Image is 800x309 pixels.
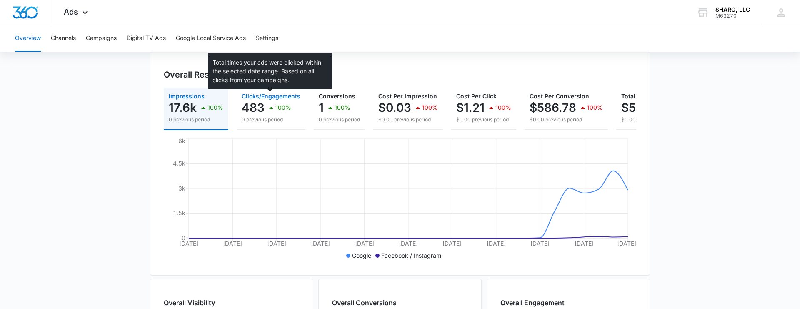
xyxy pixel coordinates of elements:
[15,25,41,52] button: Overview
[500,298,565,308] h2: Overall Engagement
[332,298,397,308] h2: Overall Conversions
[182,234,185,241] tspan: 0
[176,25,246,52] button: Google Local Service Ads
[164,298,232,308] h2: Overall Visibility
[456,101,485,114] p: $1.21
[169,93,205,100] span: Impressions
[242,93,300,100] span: Clicks/Engagements
[173,209,185,216] tspan: 1.5k
[575,240,594,247] tspan: [DATE]
[399,240,418,247] tspan: [DATE]
[256,25,278,52] button: Settings
[164,68,224,81] h3: Overall Results
[617,240,636,247] tspan: [DATE]
[319,116,360,123] p: 0 previous period
[319,93,355,100] span: Conversions
[169,116,223,123] p: 0 previous period
[422,105,438,111] p: 100%
[495,105,511,111] p: 100%
[86,25,117,52] button: Campaigns
[169,101,197,114] p: 17.6k
[715,13,750,19] div: account id
[51,25,76,52] button: Channels
[127,25,166,52] button: Digital TV Ads
[487,240,506,247] tspan: [DATE]
[530,240,550,247] tspan: [DATE]
[378,93,437,100] span: Cost Per Impression
[530,116,603,123] p: $0.00 previous period
[456,116,511,123] p: $0.00 previous period
[223,240,242,247] tspan: [DATE]
[207,53,332,89] div: Total times your ads were clicked within the selected date range. Based on all clicks from your c...
[587,105,603,111] p: 100%
[442,240,462,247] tspan: [DATE]
[378,101,411,114] p: $0.03
[355,240,374,247] tspan: [DATE]
[242,116,300,123] p: 0 previous period
[621,116,695,123] p: $0.00 previous period
[207,105,223,111] p: 100%
[319,101,324,114] p: 1
[335,105,350,111] p: 100%
[178,185,185,192] tspan: 3k
[381,251,441,260] p: Facebook / Instagram
[173,160,185,167] tspan: 4.5k
[378,116,438,123] p: $0.00 previous period
[311,240,330,247] tspan: [DATE]
[621,93,655,100] span: Total Spend
[621,101,668,114] p: $586.78
[242,101,265,114] p: 483
[456,93,497,100] span: Cost Per Click
[352,251,371,260] p: Google
[179,240,198,247] tspan: [DATE]
[275,105,291,111] p: 100%
[178,137,185,144] tspan: 6k
[530,93,589,100] span: Cost Per Conversion
[267,240,286,247] tspan: [DATE]
[64,8,78,16] span: Ads
[530,101,576,114] p: $586.78
[715,6,750,13] div: account name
